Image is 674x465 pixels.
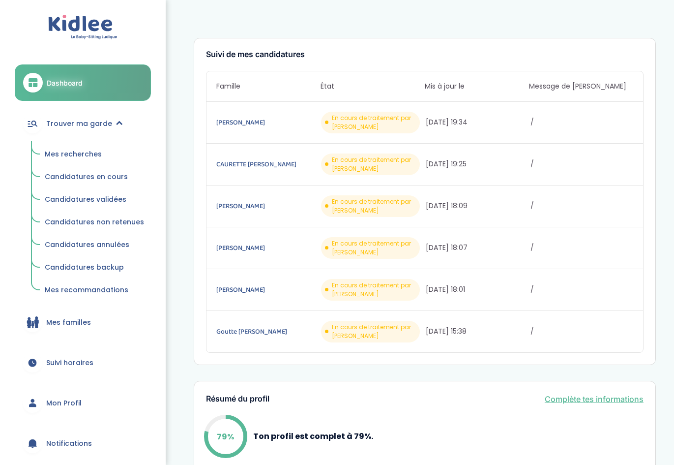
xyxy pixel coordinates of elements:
span: Candidatures non retenues [45,217,144,227]
h3: Suivi de mes candidatures [206,50,644,59]
span: / [530,117,633,127]
a: Trouver ma garde [15,106,151,141]
span: En cours de traitement par [PERSON_NAME] [332,197,416,215]
span: [DATE] 18:01 [426,284,528,295]
a: Suivi horaires [15,345,151,380]
span: Mis à jour le [425,81,529,92]
a: Candidatures non retenues [38,213,151,232]
a: Mes recommandations [38,281,151,300]
span: En cours de traitement par [PERSON_NAME] [332,239,416,257]
a: Mes familles [15,305,151,340]
p: 79% [217,430,234,442]
span: [DATE] 18:09 [426,201,528,211]
span: [DATE] 15:38 [426,326,528,337]
span: Mes recommandations [45,285,128,295]
a: [PERSON_NAME] [216,243,319,253]
span: En cours de traitement par [PERSON_NAME] [332,281,416,299]
span: Mes familles [46,317,91,328]
span: / [530,201,633,211]
span: En cours de traitement par [PERSON_NAME] [332,323,416,341]
span: Dashboard [47,78,83,88]
span: État [321,81,425,92]
span: Notifications [46,438,92,449]
a: Candidatures validées [38,190,151,209]
a: Mon Profil [15,385,151,421]
img: logo.svg [48,15,117,40]
span: Message de [PERSON_NAME] [529,81,633,92]
a: Candidatures annulées [38,236,151,254]
span: Candidatures annulées [45,240,129,249]
a: Mes recherches [38,145,151,164]
span: / [530,159,633,169]
span: Famille [216,81,321,92]
span: [DATE] 18:07 [426,243,528,253]
a: Candidatures en cours [38,168,151,186]
a: Complète tes informations [545,393,644,405]
span: Mon Profil [46,398,82,408]
a: Candidatures backup [38,258,151,277]
span: Trouver ma garde [46,119,112,129]
span: / [530,284,633,295]
h3: Résumé du profil [206,395,269,403]
span: [DATE] 19:25 [426,159,528,169]
span: Candidatures validées [45,194,126,204]
span: Suivi horaires [46,358,93,368]
span: Candidatures en cours [45,172,128,182]
span: / [530,243,633,253]
a: [PERSON_NAME] [216,201,319,212]
span: En cours de traitement par [PERSON_NAME] [332,155,416,173]
span: En cours de traitement par [PERSON_NAME] [332,114,416,131]
a: Goutte [PERSON_NAME] [216,326,319,337]
a: Dashboard [15,64,151,101]
a: [PERSON_NAME] [216,117,319,128]
a: [PERSON_NAME] [216,284,319,295]
p: Ton profil est complet à 79%. [253,430,373,442]
span: / [530,326,633,337]
a: Notifications [15,426,151,461]
a: CAURETTE [PERSON_NAME] [216,159,319,170]
span: [DATE] 19:34 [426,117,528,127]
span: Mes recherches [45,149,102,159]
span: Candidatures backup [45,262,124,272]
